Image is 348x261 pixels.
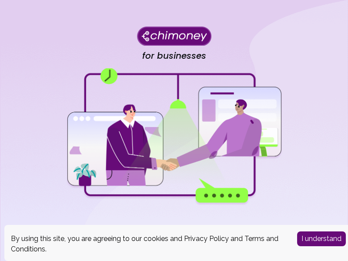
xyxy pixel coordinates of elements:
h4: for businesses [142,50,206,61]
div: By using this site, you are agreeing to our cookies and and . [11,234,284,254]
img: for businesses [65,68,283,205]
a: Privacy Policy [184,234,229,243]
button: Accept cookies [297,231,346,246]
img: Chimoney for businesses [137,26,211,46]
